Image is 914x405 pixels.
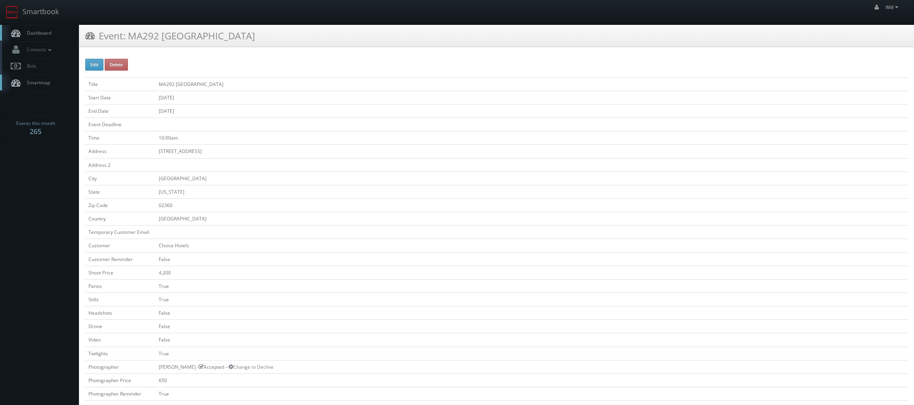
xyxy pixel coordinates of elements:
[85,279,156,293] td: Panos
[85,320,156,333] td: Drone
[85,212,156,226] td: Country
[85,29,255,43] h3: Event: MA292 [GEOGRAPHIC_DATA]
[156,185,908,198] td: [US_STATE]
[85,306,156,320] td: Headshots
[85,59,103,71] button: Edit
[85,158,156,172] td: Address 2
[156,360,908,373] td: [PERSON_NAME] - Accepted --
[156,266,908,279] td: 4,200
[156,77,908,91] td: MA292 [GEOGRAPHIC_DATA]
[85,387,156,400] td: Photographer Reminder
[156,252,908,266] td: False
[156,293,908,306] td: True
[156,373,908,387] td: 650
[156,320,908,333] td: False
[23,46,53,53] span: Contacts
[156,131,908,145] td: 10:00am
[85,145,156,158] td: Address
[156,279,908,293] td: True
[886,4,901,11] span: Will
[156,387,908,400] td: True
[85,347,156,360] td: Twilights
[85,118,156,131] td: Event Deadline
[85,185,156,198] td: State
[85,266,156,279] td: Shoot Price
[85,252,156,266] td: Customer Reminder
[85,91,156,104] td: Start Date
[156,347,908,360] td: True
[229,364,274,370] a: Change to Decline
[30,127,41,136] strong: 265
[85,293,156,306] td: Stills
[85,77,156,91] td: Title
[23,63,36,69] span: Bids
[156,333,908,347] td: False
[16,119,55,127] span: Events this month
[85,239,156,252] td: Customer
[23,79,50,86] span: Smartmap
[156,145,908,158] td: [STREET_ADDRESS]
[105,59,128,71] button: Delete
[156,212,908,226] td: [GEOGRAPHIC_DATA]
[156,239,908,252] td: Choice Hotels
[85,131,156,145] td: Time
[85,104,156,118] td: End Date
[85,226,156,239] td: Temporary Customer Email
[156,104,908,118] td: [DATE]
[85,333,156,347] td: Video
[85,360,156,373] td: Photographer
[85,198,156,212] td: Zip Code
[156,306,908,320] td: False
[85,373,156,387] td: Photographer Price
[156,172,908,185] td: [GEOGRAPHIC_DATA]
[23,30,51,36] span: Dashboard
[156,91,908,104] td: [DATE]
[85,172,156,185] td: City
[156,198,908,212] td: 02360
[6,6,19,19] img: smartbook-logo.png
